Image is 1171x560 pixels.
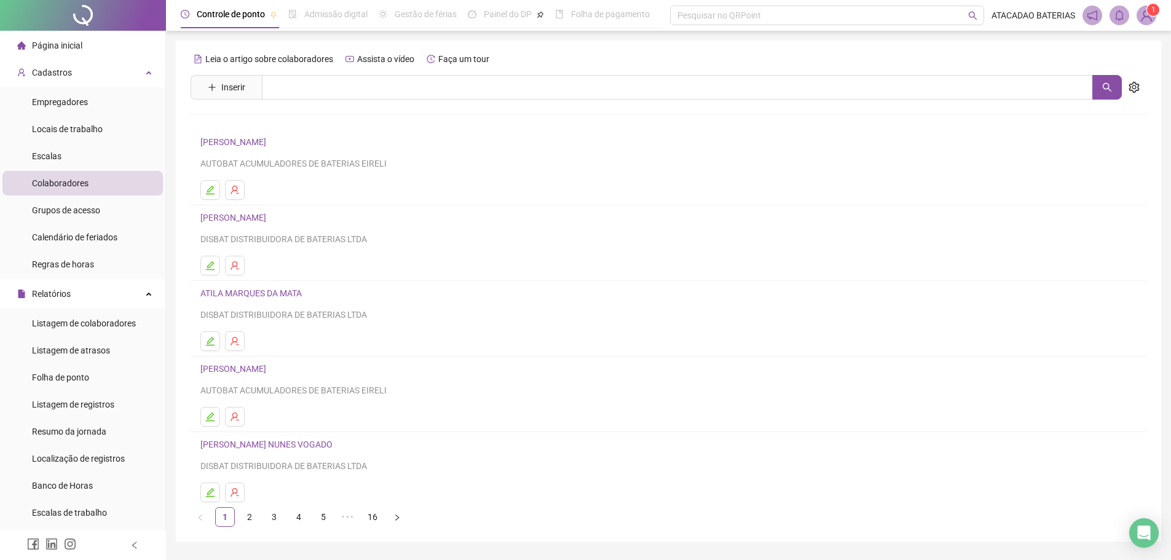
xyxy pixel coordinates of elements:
div: DISBAT DISTRIBUIDORA DE BATERIAS LTDA [200,459,1137,473]
span: search [1102,82,1112,92]
span: edit [205,185,215,195]
li: 2 [240,507,259,527]
div: Open Intercom Messenger [1129,518,1159,548]
span: Controle de ponto [197,9,265,19]
a: [PERSON_NAME] [200,364,270,374]
span: Relatórios [32,289,71,299]
span: Página inicial [32,41,82,50]
span: Faça um tour [438,54,489,64]
span: clock-circle [181,10,189,18]
span: ATACADAO BATERIAS [992,9,1075,22]
span: edit [205,336,215,346]
span: Empregadores [32,97,88,107]
span: Colaboradores [32,178,89,188]
span: Regras de horas [32,259,94,269]
span: Listagem de atrasos [32,345,110,355]
span: Localização de registros [32,454,125,463]
li: Próxima página [387,507,407,527]
span: user-add [17,68,26,77]
a: 3 [265,508,283,526]
span: Assista o vídeo [357,54,414,64]
a: 5 [314,508,333,526]
div: AUTOBAT ACUMULADORES DE BATERIAS EIRELI [200,157,1137,170]
span: user-delete [230,336,240,346]
li: 4 [289,507,309,527]
span: file-text [194,55,202,63]
span: book [555,10,564,18]
span: plus [208,83,216,92]
span: search [968,11,977,20]
span: user-delete [230,185,240,195]
span: edit [205,412,215,422]
span: instagram [64,538,76,550]
li: 16 [363,507,382,527]
img: 76675 [1137,6,1156,25]
span: pushpin [537,11,544,18]
span: history [427,55,435,63]
li: 5 próximas páginas [338,507,358,527]
span: ••• [338,507,358,527]
span: Escalas de trabalho [32,508,107,518]
span: left [197,514,204,521]
span: youtube [345,55,354,63]
button: Inserir [198,77,255,97]
a: 1 [216,508,234,526]
span: notification [1087,10,1098,21]
span: linkedin [45,538,58,550]
span: Painel do DP [484,9,532,19]
a: 16 [363,508,382,526]
span: Folha de pagamento [571,9,650,19]
span: edit [205,261,215,270]
span: home [17,41,26,50]
li: 3 [264,507,284,527]
span: Grupos de acesso [32,205,100,215]
span: Leia o artigo sobre colaboradores [205,54,333,64]
span: edit [205,487,215,497]
span: user-delete [230,487,240,497]
a: ATILA MARQUES DA MATA [200,288,306,298]
button: right [387,507,407,527]
span: right [393,514,401,521]
span: left [130,541,139,550]
span: file-done [288,10,297,18]
span: Folha de ponto [32,373,89,382]
button: left [191,507,210,527]
span: Listagem de colaboradores [32,318,136,328]
span: user-delete [230,412,240,422]
a: [PERSON_NAME] [200,213,270,223]
span: Listagem de registros [32,400,114,409]
span: Resumo da jornada [32,427,106,436]
div: DISBAT DISTRIBUIDORA DE BATERIAS LTDA [200,308,1137,321]
span: 1 [1151,6,1156,14]
a: 2 [240,508,259,526]
a: [PERSON_NAME] [200,137,270,147]
sup: Atualize o seu contato no menu Meus Dados [1147,4,1159,16]
span: Cadastros [32,68,72,77]
span: Inserir [221,81,245,94]
li: Página anterior [191,507,210,527]
span: pushpin [270,11,277,18]
span: file [17,290,26,298]
li: 5 [313,507,333,527]
div: AUTOBAT ACUMULADORES DE BATERIAS EIRELI [200,384,1137,397]
span: facebook [27,538,39,550]
span: Banco de Horas [32,481,93,491]
span: Locais de trabalho [32,124,103,134]
span: sun [379,10,387,18]
div: DISBAT DISTRIBUIDORA DE BATERIAS LTDA [200,232,1137,246]
span: bell [1114,10,1125,21]
span: Admissão digital [304,9,368,19]
li: 1 [215,507,235,527]
span: dashboard [468,10,476,18]
span: Calendário de feriados [32,232,117,242]
a: 4 [290,508,308,526]
span: Escalas [32,151,61,161]
span: Gestão de férias [395,9,457,19]
a: [PERSON_NAME] NUNES VOGADO [200,440,336,449]
span: setting [1129,82,1140,93]
span: user-delete [230,261,240,270]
